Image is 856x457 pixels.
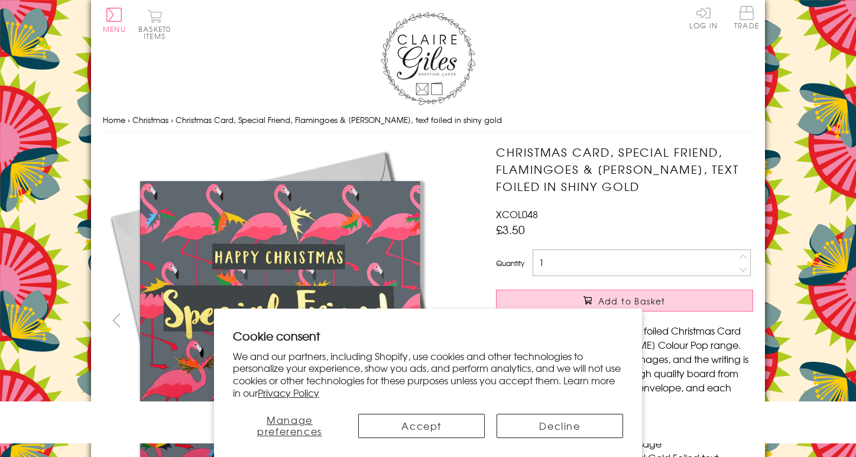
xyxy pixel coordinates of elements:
[171,114,173,125] span: ›
[258,385,319,400] a: Privacy Policy
[381,12,475,105] img: Claire Giles Greetings Cards
[233,350,623,399] p: We and our partners, including Shopify, use cookies and other technologies to personalize your ex...
[128,114,130,125] span: ›
[103,108,753,132] nav: breadcrumbs
[138,9,171,40] button: Basket0 items
[103,24,126,34] span: Menu
[103,8,126,33] button: Menu
[689,6,718,29] a: Log In
[598,295,666,307] span: Add to Basket
[446,307,472,333] button: next
[496,207,538,221] span: XCOL048
[496,290,753,312] button: Add to Basket
[144,24,171,41] span: 0 items
[103,307,129,333] button: prev
[358,414,485,438] button: Accept
[233,414,346,438] button: Manage preferences
[496,258,524,268] label: Quantity
[497,414,623,438] button: Decline
[496,221,525,238] span: £3.50
[257,413,322,438] span: Manage preferences
[132,114,168,125] a: Christmas
[176,114,502,125] span: Christmas Card, Special Friend, Flamingoes & [PERSON_NAME], text foiled in shiny gold
[233,328,623,344] h2: Cookie consent
[734,6,759,31] a: Trade
[734,6,759,29] span: Trade
[103,114,125,125] a: Home
[496,144,753,195] h1: Christmas Card, Special Friend, Flamingoes & [PERSON_NAME], text foiled in shiny gold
